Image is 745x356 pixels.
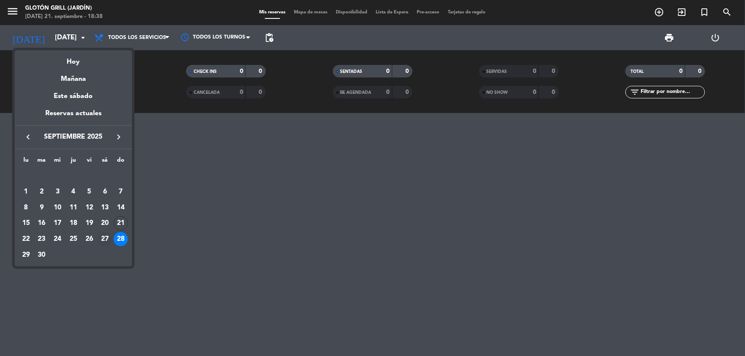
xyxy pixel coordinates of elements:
th: domingo [113,155,129,168]
div: 3 [50,185,65,199]
div: 16 [35,216,49,230]
div: Mañana [15,67,132,85]
div: Hoy [15,50,132,67]
button: keyboard_arrow_right [111,132,126,142]
td: 16 de septiembre de 2025 [34,215,50,231]
td: 14 de septiembre de 2025 [113,200,129,216]
div: 17 [50,216,65,230]
th: lunes [18,155,34,168]
td: 24 de septiembre de 2025 [49,231,65,247]
div: 7 [114,185,128,199]
td: 23 de septiembre de 2025 [34,231,50,247]
div: 25 [66,232,80,246]
div: 22 [19,232,33,246]
td: SEP. [18,168,129,184]
div: 14 [114,201,128,215]
td: 21 de septiembre de 2025 [113,215,129,231]
td: 29 de septiembre de 2025 [18,247,34,263]
td: 13 de septiembre de 2025 [97,200,113,216]
td: 28 de septiembre de 2025 [113,231,129,247]
div: 8 [19,201,33,215]
div: 21 [114,216,128,230]
div: Reservas actuales [15,108,132,125]
td: 20 de septiembre de 2025 [97,215,113,231]
div: 24 [50,232,65,246]
td: 12 de septiembre de 2025 [81,200,97,216]
td: 17 de septiembre de 2025 [49,215,65,231]
div: Este sábado [15,85,132,108]
td: 26 de septiembre de 2025 [81,231,97,247]
td: 25 de septiembre de 2025 [65,231,81,247]
td: 18 de septiembre de 2025 [65,215,81,231]
td: 10 de septiembre de 2025 [49,200,65,216]
td: 2 de septiembre de 2025 [34,184,50,200]
td: 7 de septiembre de 2025 [113,184,129,200]
div: 27 [98,232,112,246]
div: 29 [19,248,33,262]
td: 15 de septiembre de 2025 [18,215,34,231]
th: miércoles [49,155,65,168]
td: 3 de septiembre de 2025 [49,184,65,200]
div: 4 [66,185,80,199]
td: 1 de septiembre de 2025 [18,184,34,200]
button: keyboard_arrow_left [21,132,36,142]
td: 6 de septiembre de 2025 [97,184,113,200]
div: 2 [35,185,49,199]
th: viernes [81,155,97,168]
div: 30 [35,248,49,262]
th: martes [34,155,50,168]
div: 13 [98,201,112,215]
td: 5 de septiembre de 2025 [81,184,97,200]
div: 6 [98,185,112,199]
div: 23 [35,232,49,246]
div: 20 [98,216,112,230]
span: septiembre 2025 [36,132,111,142]
div: 11 [66,201,80,215]
div: 26 [82,232,96,246]
div: 18 [66,216,80,230]
div: 5 [82,185,96,199]
div: 15 [19,216,33,230]
th: sábado [97,155,113,168]
div: 12 [82,201,96,215]
td: 27 de septiembre de 2025 [97,231,113,247]
div: 19 [82,216,96,230]
td: 11 de septiembre de 2025 [65,200,81,216]
i: keyboard_arrow_right [114,132,124,142]
td: 30 de septiembre de 2025 [34,247,50,263]
div: 1 [19,185,33,199]
div: 28 [114,232,128,246]
th: jueves [65,155,81,168]
td: 4 de septiembre de 2025 [65,184,81,200]
td: 9 de septiembre de 2025 [34,200,50,216]
td: 19 de septiembre de 2025 [81,215,97,231]
div: 10 [50,201,65,215]
div: 9 [35,201,49,215]
i: keyboard_arrow_left [23,132,33,142]
td: 8 de septiembre de 2025 [18,200,34,216]
td: 22 de septiembre de 2025 [18,231,34,247]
